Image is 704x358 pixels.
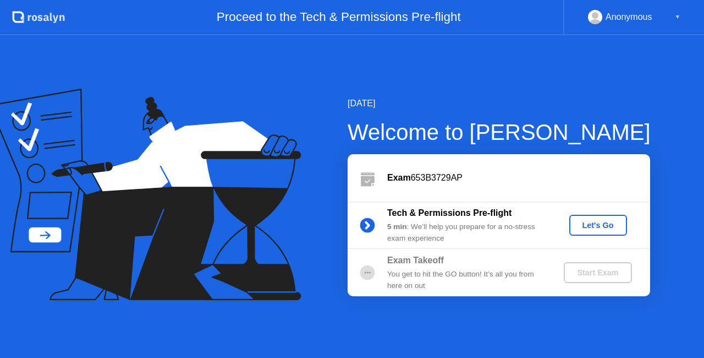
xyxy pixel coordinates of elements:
[675,10,680,24] div: ▼
[387,173,411,182] b: Exam
[568,268,627,277] div: Start Exam
[348,116,651,149] div: Welcome to [PERSON_NAME]
[387,223,407,231] b: 5 min
[387,208,512,218] b: Tech & Permissions Pre-flight
[564,262,631,283] button: Start Exam
[348,97,651,110] div: [DATE]
[569,215,627,236] button: Let's Go
[387,256,444,265] b: Exam Takeoff
[574,221,623,230] div: Let's Go
[387,171,650,185] div: 653B3729AP
[387,221,546,244] div: : We’ll help you prepare for a no-stress exam experience
[606,10,652,24] div: Anonymous
[387,269,546,291] div: You get to hit the GO button! It’s all you from here on out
